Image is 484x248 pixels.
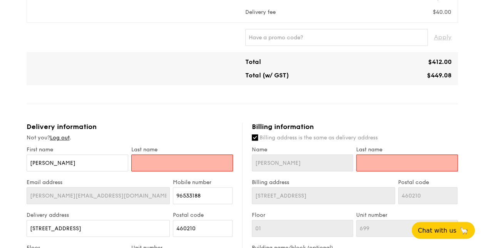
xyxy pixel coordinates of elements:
[245,58,261,65] span: Total
[27,212,170,218] label: Delivery address
[27,179,170,186] label: Email address
[245,29,428,46] input: Have a promo code?
[252,134,258,141] input: Billing address is the same as delivery address
[252,179,395,186] label: Billing address
[459,226,469,235] span: 🦙
[252,212,353,218] label: Floor
[428,58,452,65] span: $412.00
[131,146,233,153] label: Last name
[434,29,452,46] span: Apply
[245,9,276,15] span: Delivery fee
[260,134,378,141] span: Billing address is the same as delivery address
[173,179,233,186] label: Mobile number
[27,146,128,153] label: First name
[356,212,458,218] label: Unit number
[427,72,452,79] span: $449.08
[356,146,458,153] label: Last name
[252,122,314,131] span: Billing information
[412,222,475,239] button: Chat with us🦙
[27,134,233,142] div: Not you? .
[173,212,233,218] label: Postal code
[245,72,289,79] span: Total (w/ GST)
[252,146,353,153] label: Name
[50,134,70,141] a: Log out
[398,179,458,186] label: Postal code
[27,122,97,131] span: Delivery information
[433,9,451,15] span: $40.00
[418,227,456,234] span: Chat with us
